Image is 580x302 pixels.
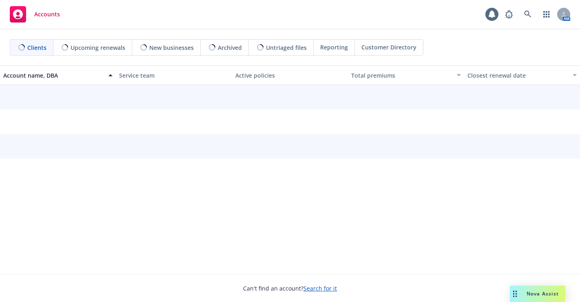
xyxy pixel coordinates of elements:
span: Nova Assist [527,290,559,297]
span: Customer Directory [361,43,416,51]
span: Can't find an account? [243,284,337,293]
button: Nova Assist [510,286,565,302]
div: Drag to move [510,286,520,302]
span: Clients [27,43,46,52]
span: Upcoming renewals [71,43,125,52]
a: Search for it [303,284,337,292]
div: Service team [119,71,228,80]
a: Switch app [538,6,555,22]
div: Account name, DBA [3,71,104,80]
a: Search [520,6,536,22]
button: Closest renewal date [464,65,580,85]
div: Total premiums [351,71,452,80]
span: Reporting [320,43,348,51]
span: Untriaged files [266,43,307,52]
a: Accounts [7,3,63,26]
span: Archived [218,43,242,52]
a: Report a Bug [501,6,517,22]
button: Active policies [232,65,348,85]
button: Total premiums [348,65,464,85]
button: Service team [116,65,232,85]
div: Closest renewal date [467,71,568,80]
div: Active policies [235,71,345,80]
span: Accounts [34,11,60,18]
span: New businesses [149,43,194,52]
